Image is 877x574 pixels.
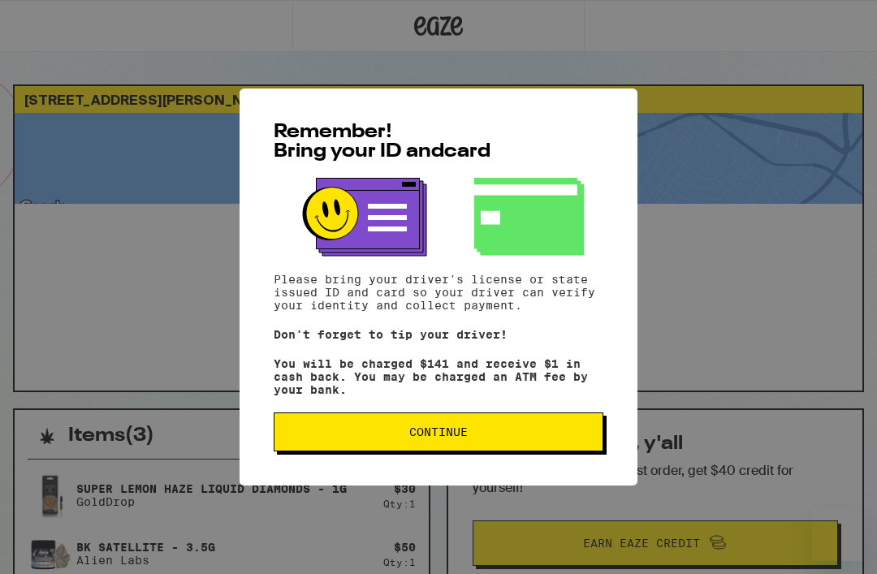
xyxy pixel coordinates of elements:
p: You will be charged $141 and receive $1 in cash back. You may be charged an ATM fee by your bank. [274,357,603,396]
button: Continue [274,412,603,451]
iframe: Button to launch messaging window [812,509,864,561]
p: Don't forget to tip your driver! [274,328,603,341]
p: Please bring your driver's license or state issued ID and card so your driver can verify your ide... [274,273,603,312]
span: Continue [409,426,468,438]
span: Remember! Bring your ID and card [274,123,490,162]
